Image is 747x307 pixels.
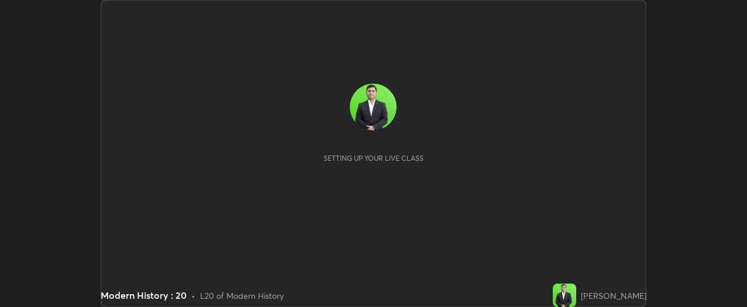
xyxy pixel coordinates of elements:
div: L20 of Modern History [200,289,284,302]
img: 9b86760d42ff43e7bdd1dc4360e85cfa.jpg [350,84,397,130]
div: [PERSON_NAME] [581,289,646,302]
div: Setting up your live class [323,154,424,163]
img: 9b86760d42ff43e7bdd1dc4360e85cfa.jpg [553,284,576,307]
div: • [191,289,195,302]
div: Modern History : 20 [101,288,187,302]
